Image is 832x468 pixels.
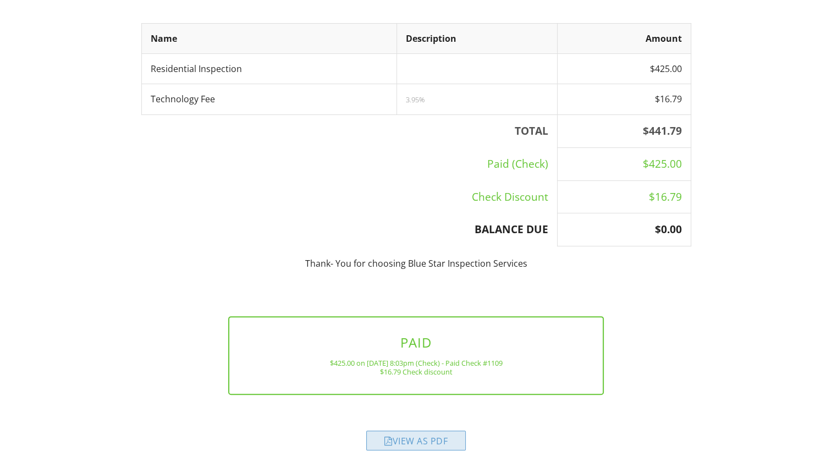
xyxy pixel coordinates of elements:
[557,180,691,213] td: $16.79
[141,147,557,180] td: Paid (Check)
[141,257,691,269] p: Thank- You for choosing Blue Star Inspection Services
[247,367,585,376] div: $16.79 Check discount
[396,23,557,53] th: Description
[366,437,466,449] a: View as PDF
[247,335,585,350] h3: PAID
[141,84,396,114] td: Technology Fee
[141,114,557,147] th: TOTAL
[557,147,691,180] td: $425.00
[557,84,691,114] td: $16.79
[141,23,396,53] th: Name
[406,95,548,104] div: 3.95%
[141,213,557,246] th: BALANCE DUE
[557,23,691,53] th: Amount
[557,53,691,84] td: $425.00
[366,431,466,450] div: View as PDF
[141,180,557,213] td: Check Discount
[557,213,691,246] th: $0.00
[247,359,585,367] div: $425.00 on [DATE] 8:03pm (Check) - Paid Check #1109
[557,114,691,147] th: $441.79
[141,53,396,84] td: Residential Inspection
